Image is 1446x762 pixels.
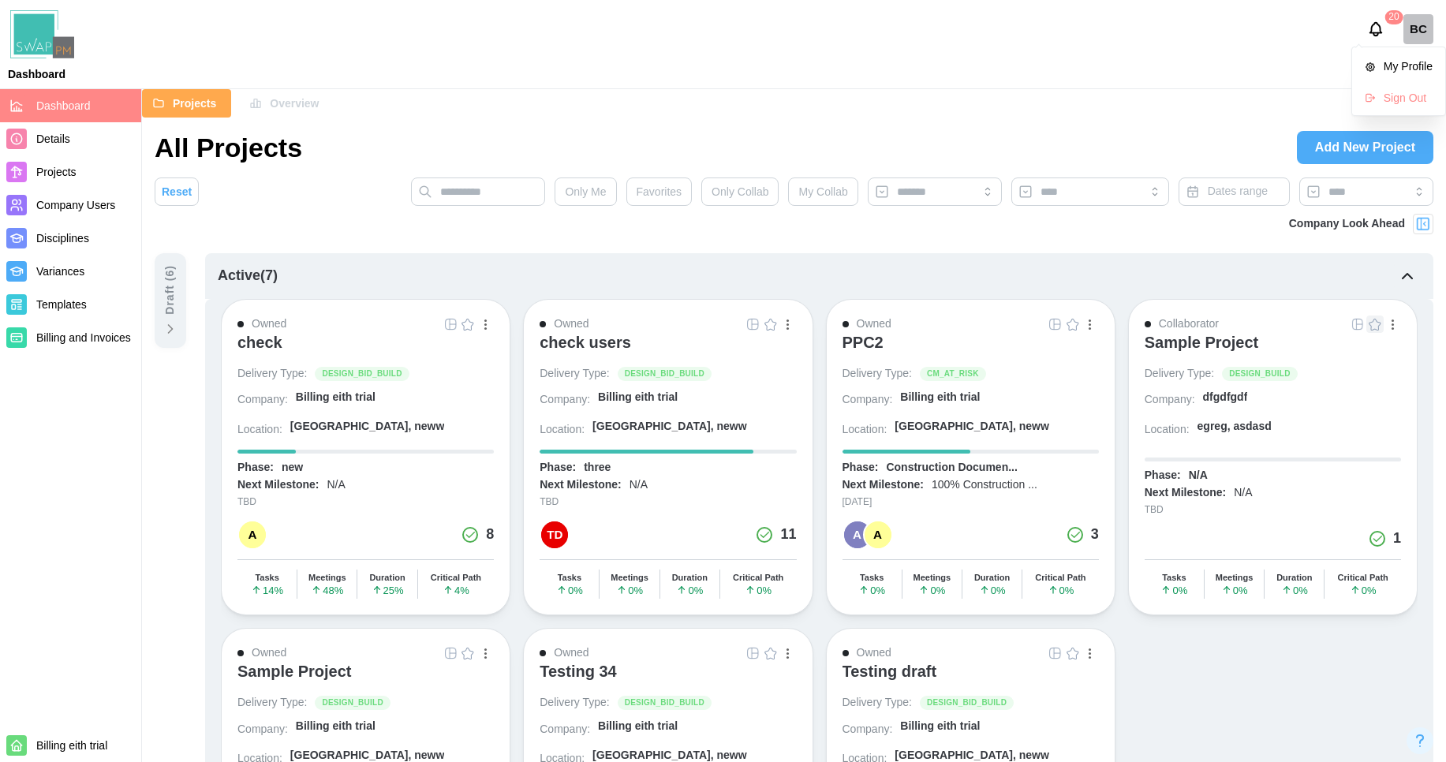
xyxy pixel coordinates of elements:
div: Sign Out [1384,92,1433,104]
span: Only Me [565,178,606,205]
div: [GEOGRAPHIC_DATA], neww [290,419,445,435]
div: [GEOGRAPHIC_DATA], neww [895,419,1049,435]
div: Next Milestone: [843,477,924,493]
img: Grid Icon [1351,318,1364,331]
img: Empty Star [461,647,474,659]
div: Owned [252,644,286,662]
div: Critical Path [431,573,481,583]
span: Dashboard [36,99,91,112]
img: Grid Icon [444,318,457,331]
span: 0 % [1350,585,1377,596]
div: Tasks [558,573,581,583]
span: 48 % [311,585,343,596]
div: Critical Path [1338,573,1388,583]
span: DESIGN_BID_BUILD [625,697,704,709]
div: TBD [237,495,494,510]
span: Billing and Invoices [36,331,131,344]
div: A [844,521,871,548]
div: [DATE] [843,495,1099,510]
div: N/A [1234,485,1252,501]
span: Variances [36,265,84,278]
img: Empty Star [1067,318,1079,331]
div: Location: [1145,422,1190,438]
div: check [237,333,282,352]
span: Projects [36,166,77,178]
span: DESIGN_BID_BUILD [625,368,704,380]
div: BC [1403,14,1433,44]
div: Company: [540,392,590,408]
div: Delivery Type: [237,695,307,711]
span: 0 % [1048,585,1074,596]
div: Delivery Type: [843,366,912,382]
span: Disciplines [36,232,89,245]
div: Phase: [237,460,274,476]
div: Testing 34 [540,662,616,681]
img: Empty Star [461,318,474,331]
button: Notifications [1362,16,1389,43]
div: Location: [237,422,282,438]
div: Delivery Type: [1145,366,1214,382]
div: Collaborator [1159,316,1219,333]
div: Next Milestone: [1145,485,1226,501]
div: 3 [1091,524,1099,546]
div: Delivery Type: [540,366,609,382]
div: Billing eith trial [900,390,980,405]
span: Templates [36,298,87,311]
div: Company: [1145,392,1195,408]
h1: All Projects [155,130,302,165]
div: [GEOGRAPHIC_DATA], neww [592,419,747,435]
span: 4 % [443,585,469,596]
div: N/A [1189,468,1208,484]
img: Grid Icon [1049,318,1062,331]
span: 0 % [1281,585,1308,596]
div: Location: [540,422,585,438]
div: N/A [630,477,648,493]
span: Only Collab [712,178,768,205]
span: Details [36,133,70,145]
span: DESIGN_BID_BUILD [927,697,1007,709]
div: new [282,460,303,476]
div: dfgdfgdf [1203,390,1248,405]
div: TD [541,521,568,548]
div: egreg, asdasd [1198,419,1272,435]
div: Owned [554,316,588,333]
span: Projects [173,90,216,117]
div: Company: [843,392,893,408]
div: Duration [672,573,708,583]
a: Open Project Grid [442,644,459,662]
div: Meetings [1216,573,1254,583]
span: Favorites [637,178,682,205]
div: Billing eith trial [598,390,678,405]
div: Billing eith trial [900,719,980,734]
a: Open Project Grid [745,316,762,333]
div: 1 [1393,528,1401,550]
div: Tasks [1162,573,1186,583]
div: Delivery Type: [237,366,307,382]
div: Company: [237,722,288,738]
span: Company Users [36,199,115,211]
div: 8 [486,524,494,546]
img: Project Look Ahead Button [1415,216,1431,232]
div: Phase: [1145,468,1181,484]
div: Company Look Ahead [1289,215,1405,233]
div: Delivery Type: [843,695,912,711]
div: Tasks [860,573,884,583]
a: Open Project Grid [1047,316,1064,333]
span: 14 % [251,585,283,596]
div: Tasks [255,573,278,583]
img: Empty Star [764,318,777,331]
span: 0 % [1160,585,1187,596]
div: Duration [369,573,405,583]
div: Owned [857,644,891,662]
img: Grid Icon [747,318,760,331]
div: Critical Path [733,573,783,583]
div: Meetings [913,573,951,583]
img: Empty Star [1067,647,1079,659]
span: Dates range [1208,185,1268,197]
div: Duration [974,573,1010,583]
div: TBD [540,495,796,510]
span: 0 % [556,585,583,596]
span: 0 % [745,585,772,596]
div: Testing draft [843,662,937,681]
span: DESIGN_BUILD [1229,368,1290,380]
